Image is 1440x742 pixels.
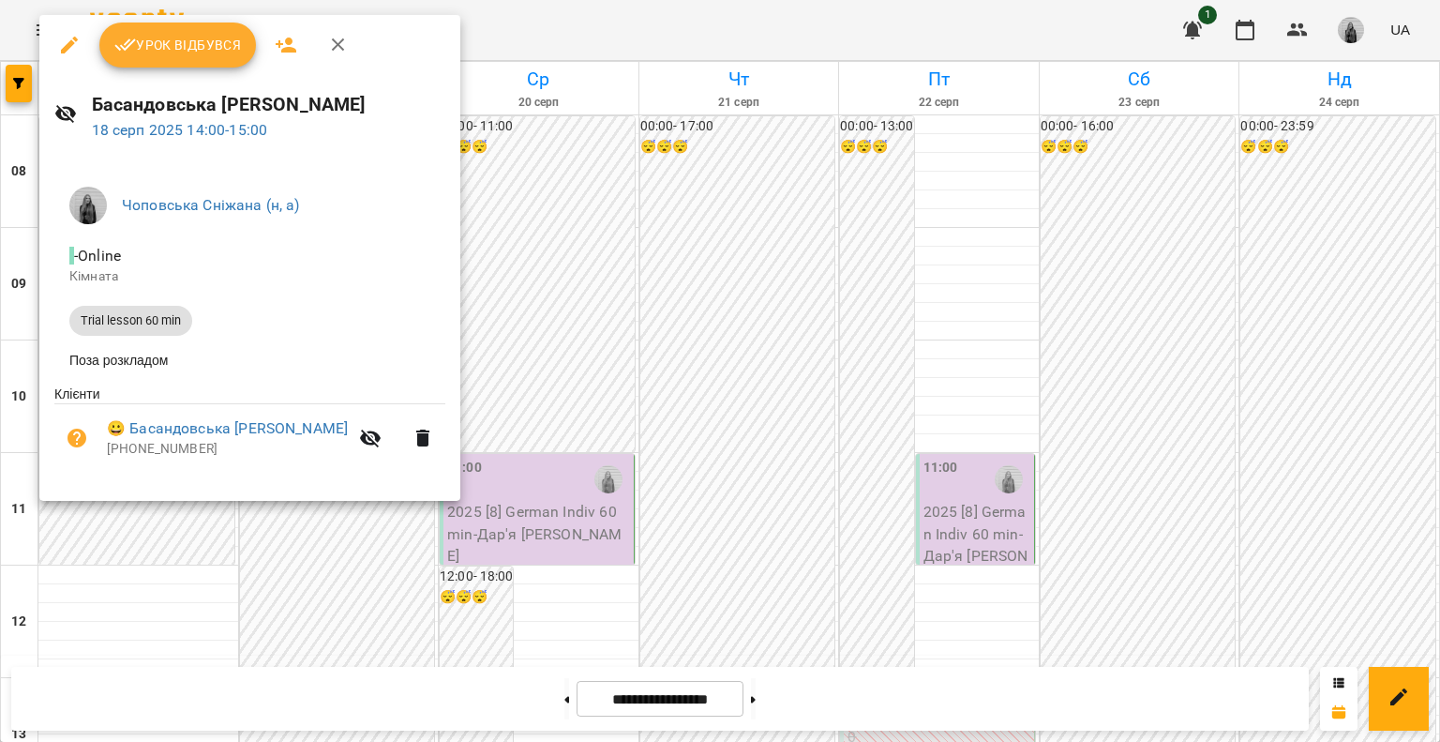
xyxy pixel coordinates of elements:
[99,23,257,68] button: Урок відбувся
[69,247,125,265] span: - Online
[69,187,107,224] img: 465148d13846e22f7566a09ee851606a.jpeg
[122,196,300,214] a: Чоповська Сніжана (н, а)
[92,90,445,119] h6: Басандовська [PERSON_NAME]
[92,121,268,139] a: 18 серп 2025 14:00-15:00
[54,385,445,478] ul: Клієнти
[69,312,192,329] span: Trial lesson 60 min
[107,417,348,440] a: 😀 Басандовська [PERSON_NAME]
[69,267,430,286] p: Кімната
[107,440,348,459] p: [PHONE_NUMBER]
[54,343,445,377] li: Поза розкладом
[54,416,99,461] button: Візит ще не сплачено. Додати оплату?
[114,34,242,56] span: Урок відбувся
